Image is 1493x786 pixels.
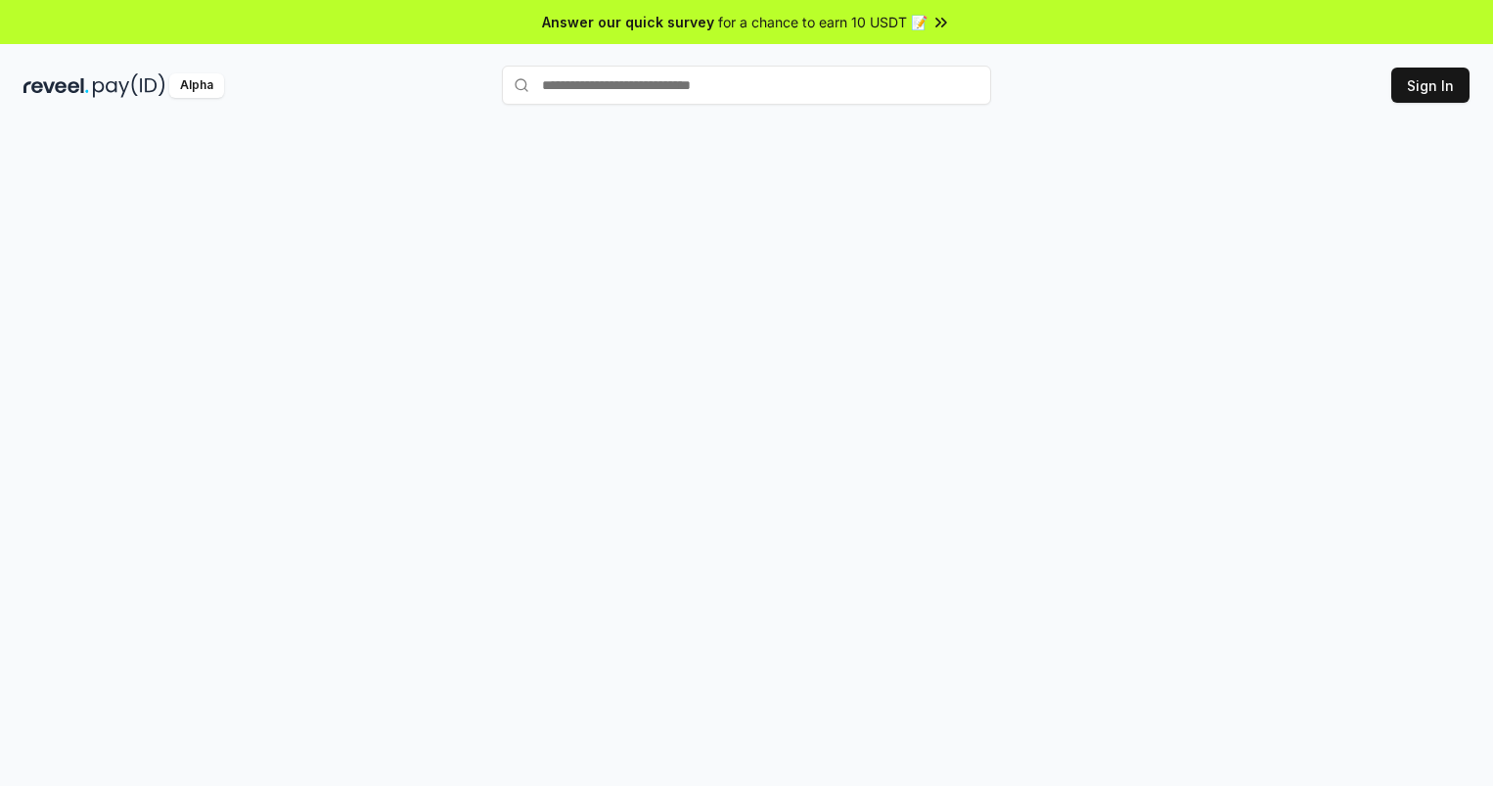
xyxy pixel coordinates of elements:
img: reveel_dark [23,73,89,98]
img: pay_id [93,73,165,98]
span: for a chance to earn 10 USDT 📝 [718,12,927,32]
span: Answer our quick survey [542,12,714,32]
button: Sign In [1391,68,1470,103]
div: Alpha [169,73,224,98]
